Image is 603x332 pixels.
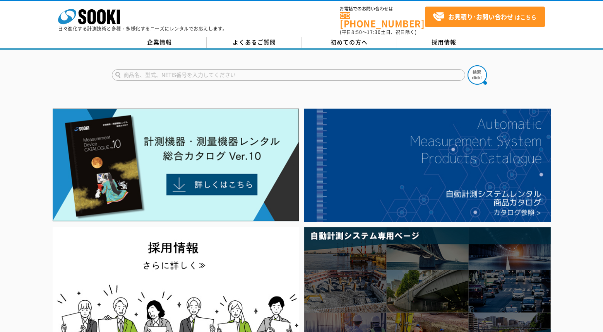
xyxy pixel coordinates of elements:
span: 初めての方へ [331,38,368,46]
a: よくあるご質問 [207,37,301,48]
img: 自動計測システムカタログ [304,109,551,222]
span: お電話でのお問い合わせは [340,7,425,11]
img: btn_search.png [468,65,487,85]
span: はこちら [433,11,536,23]
a: 企業情報 [112,37,207,48]
span: (平日 ～ 土日、祝日除く) [340,29,416,36]
span: 8:50 [351,29,362,36]
p: 日々進化する計測技術と多種・多様化するニーズにレンタルでお応えします。 [58,26,228,31]
span: 17:30 [367,29,381,36]
input: 商品名、型式、NETIS番号を入力してください [112,69,465,81]
strong: お見積り･お問い合わせ [448,12,513,21]
a: お見積り･お問い合わせはこちら [425,7,545,27]
a: [PHONE_NUMBER] [340,12,425,28]
img: Catalog Ver10 [53,109,299,221]
a: 採用情報 [396,37,491,48]
a: 初めての方へ [301,37,396,48]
